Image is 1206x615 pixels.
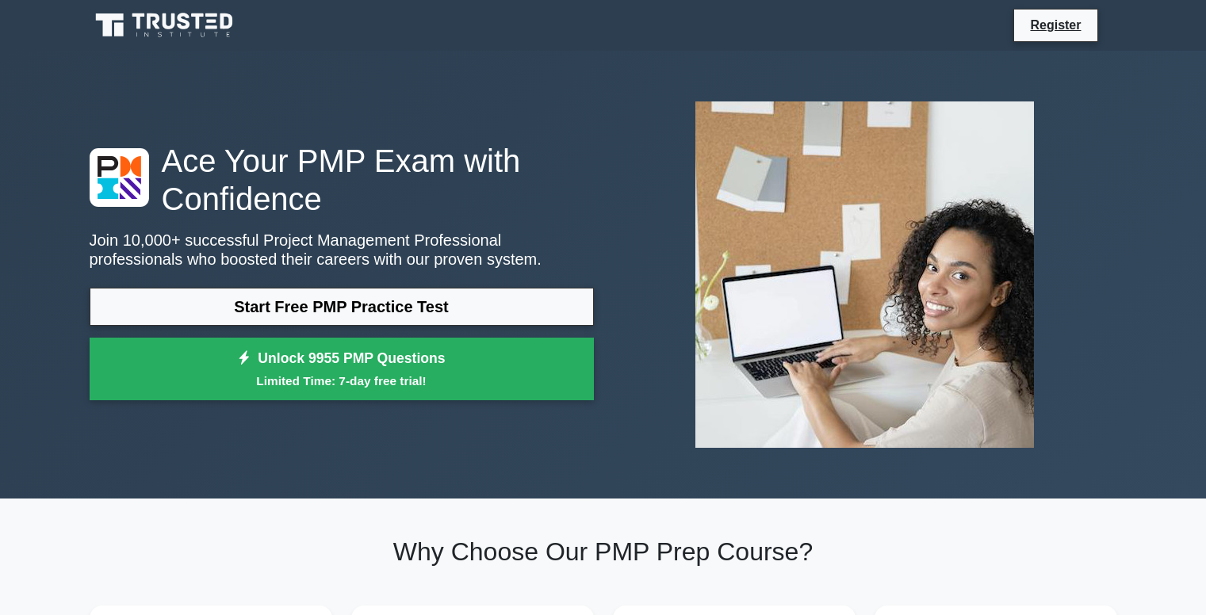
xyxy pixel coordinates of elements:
a: Register [1020,15,1090,35]
h2: Why Choose Our PMP Prep Course? [90,537,1117,567]
p: Join 10,000+ successful Project Management Professional professionals who boosted their careers w... [90,231,594,269]
a: Unlock 9955 PMP QuestionsLimited Time: 7-day free trial! [90,338,594,401]
h1: Ace Your PMP Exam with Confidence [90,142,594,218]
a: Start Free PMP Practice Test [90,288,594,326]
small: Limited Time: 7-day free trial! [109,372,574,390]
